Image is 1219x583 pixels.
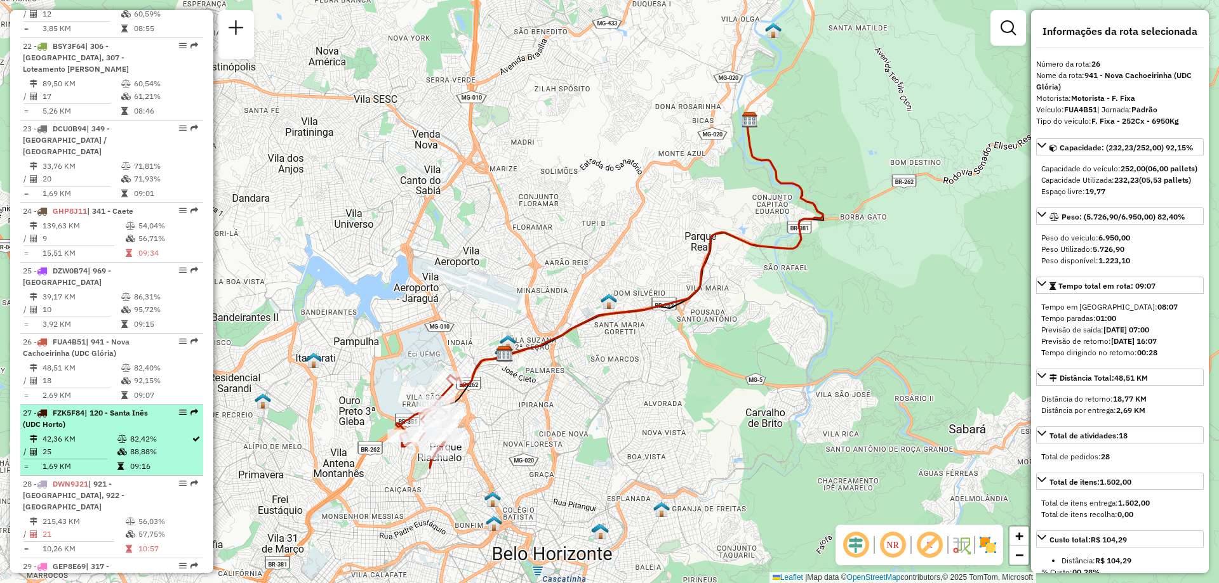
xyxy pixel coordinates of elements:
[30,162,37,170] i: Distância Total
[877,530,908,560] span: Ocultar NR
[190,207,198,214] em: Rota exportada
[23,266,111,287] span: | 969 - [GEOGRAPHIC_DATA]
[484,491,501,508] img: Transit Point - 1
[133,389,197,402] td: 09:07
[133,8,197,20] td: 60,59%
[133,374,197,387] td: 92,15%
[42,528,125,540] td: 21
[23,479,124,511] span: | 921 - [GEOGRAPHIC_DATA], 922 - [GEOGRAPHIC_DATA]
[1058,281,1156,291] span: Tempo total em rota: 09:07
[53,337,86,346] span: FUA4B51
[53,124,86,133] span: DCU0B94
[121,391,128,399] i: Tempo total em rota
[765,22,782,39] img: Cross Santa Luzia
[1121,164,1145,173] strong: 252,00
[42,247,125,259] td: 15,51 KM
[23,337,130,358] span: | 941 - Nova Cachoeirinha (UDC Glória)
[805,573,807,582] span: |
[23,90,29,103] td: /
[591,523,608,539] img: Warecloud Saudade
[1036,115,1204,127] div: Tipo do veículo:
[30,518,37,525] i: Distância Total
[1036,70,1192,91] strong: 941 - Nova Cachoeirinha (UDC Glória)
[1036,207,1204,225] a: Peso: (5.726,90/6.950,00) 82,40%
[23,374,29,387] td: /
[978,535,998,555] img: Exibir/Ocultar setores
[53,206,87,216] span: GHP8J11
[1036,369,1204,386] a: Distância Total:48,51 KM
[133,173,197,185] td: 71,93%
[1157,302,1178,311] strong: 08:07
[30,448,37,455] i: Total de Atividades
[1041,186,1199,197] div: Espaço livre:
[117,462,124,470] i: Tempo total em rota
[23,105,29,117] td: =
[121,162,131,170] i: % de utilização do peso
[42,77,121,90] td: 89,50 KM
[53,41,85,51] span: BSY3F64
[138,219,198,232] td: 54,04%
[486,515,502,532] img: 209 UDC Full Bonfim
[496,346,512,362] img: CDD Belo Horizonte
[23,408,148,429] span: 27 -
[23,206,133,216] span: 24 -
[30,435,37,443] i: Distância Total
[305,352,322,369] img: Warecloud Parque Pedro ll
[23,303,29,316] td: /
[126,545,132,553] i: Tempo total em rota
[1049,431,1128,440] span: Total de atividades:
[133,90,197,103] td: 61,21%
[23,528,29,540] td: /
[117,448,127,455] i: % de utilização da cubagem
[1036,530,1204,547] a: Custo total:R$ 104,29
[179,409,187,416] em: Opções
[601,293,617,310] img: 211 UDC WCL Vila Suzana
[23,247,29,259] td: =
[1098,256,1130,265] strong: 1.223,10
[1049,476,1131,488] div: Total de itens:
[1041,233,1130,242] span: Peso do veículo:
[126,530,135,538] i: % de utilização da cubagem
[1036,388,1204,421] div: Distância Total:48,51 KM
[42,291,121,303] td: 39,17 KM
[1041,451,1199,462] div: Total de pedidos:
[179,337,187,345] em: Opções
[1041,509,1199,520] div: Total de itens recolha:
[23,232,29,245] td: /
[138,232,198,245] td: 56,71%
[42,22,121,35] td: 3,85 KM
[23,41,129,74] span: | 306 - [GEOGRAPHIC_DATA], 307 - Loteamento [PERSON_NAME]
[133,160,197,173] td: 71,81%
[495,345,511,362] img: Teste
[23,337,130,358] span: 26 -
[1098,233,1130,242] strong: 6.950,00
[23,124,110,156] span: | 349 - [GEOGRAPHIC_DATA] / [GEOGRAPHIC_DATA]
[53,561,86,571] span: GEP8E69
[179,266,187,274] em: Opções
[126,222,135,230] i: % de utilização do peso
[30,235,37,242] i: Total de Atividades
[190,562,198,570] em: Rota exportada
[190,337,198,345] em: Rota exportada
[1041,405,1199,416] div: Distância por entrega:
[42,187,121,200] td: 1,69 KM
[23,41,129,74] span: 22 -
[30,93,37,100] i: Total de Atividades
[1036,138,1204,155] a: Capacidade: (232,23/252,00) 92,15%
[1100,477,1131,487] strong: 1.502,00
[42,318,121,331] td: 3,92 KM
[1036,473,1204,490] a: Total de itens:1.502,00
[121,377,131,384] i: % de utilização da cubagem
[133,303,197,316] td: 95,72%
[996,15,1021,41] a: Exibir filtros
[1036,426,1204,443] a: Total de atividades:18
[133,77,197,90] td: 60,54%
[121,80,131,88] i: % de utilização do peso
[1041,393,1199,405] div: Distância do retorno:
[133,187,197,200] td: 09:01
[1071,93,1135,103] strong: Motorista - F. Fixa
[1041,497,1199,509] div: Total de itens entrega:
[133,105,197,117] td: 08:46
[179,42,187,49] em: Opções
[121,306,131,313] i: % de utilização da cubagem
